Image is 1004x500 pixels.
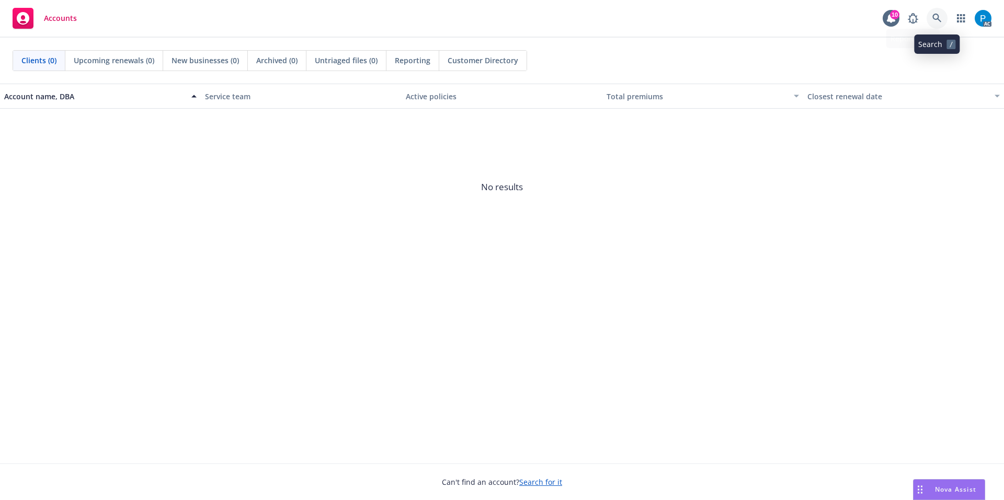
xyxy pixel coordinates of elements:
[8,4,81,33] a: Accounts
[201,84,402,109] button: Service team
[205,91,397,102] div: Service team
[914,480,927,499] div: Drag to move
[903,8,923,29] a: Report a Bug
[935,485,976,494] span: Nova Assist
[448,55,518,66] span: Customer Directory
[44,14,77,22] span: Accounts
[951,8,972,29] a: Switch app
[315,55,378,66] span: Untriaged files (0)
[4,91,185,102] div: Account name, DBA
[602,84,803,109] button: Total premiums
[803,84,1004,109] button: Closest renewal date
[21,55,56,66] span: Clients (0)
[406,91,598,102] div: Active policies
[519,477,562,487] a: Search for it
[442,476,562,487] span: Can't find an account?
[256,55,298,66] span: Archived (0)
[807,91,988,102] div: Closest renewal date
[172,55,239,66] span: New businesses (0)
[402,84,602,109] button: Active policies
[395,55,430,66] span: Reporting
[890,10,899,19] div: 10
[927,8,948,29] a: Search
[607,91,788,102] div: Total premiums
[74,55,154,66] span: Upcoming renewals (0)
[913,479,985,500] button: Nova Assist
[975,10,991,27] img: photo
